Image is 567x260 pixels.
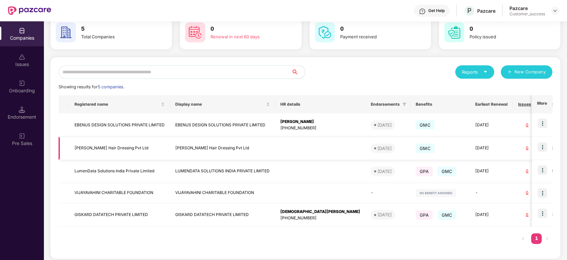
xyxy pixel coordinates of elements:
div: Payment received [340,33,412,40]
div: [PHONE_NUMBER] [280,215,360,221]
img: New Pazcare Logo [8,6,51,15]
div: [PERSON_NAME] [280,119,360,125]
button: right [542,233,552,244]
td: - [470,183,513,203]
li: Previous Page [518,233,528,244]
div: 0 [518,122,536,128]
span: filter [402,102,406,106]
h3: 0 [340,25,412,33]
th: Benefits [410,95,470,113]
a: 1 [531,233,542,243]
th: Earliest Renewal [470,95,513,113]
img: svg+xml;base64,PHN2ZyB3aWR0aD0iMjAiIGhlaWdodD0iMjAiIHZpZXdCb3g9IjAgMCAyMCAyMCIgZmlsbD0ibm9uZSIgeG... [19,133,25,139]
h3: 0 [470,25,542,33]
div: Pazcare [509,5,545,11]
div: Policy issued [470,33,542,40]
td: LumenData Solutions India Private Limited [69,160,170,183]
button: search [291,65,305,79]
button: left [518,233,528,244]
td: [PERSON_NAME] Hair Dressing Pvt Ltd [69,137,170,160]
h3: 0 [211,25,283,33]
div: Total Companies [81,33,153,40]
span: New Company [514,69,546,75]
div: 0 [518,212,536,218]
span: filter [401,100,408,108]
div: Pazcare [477,8,496,14]
img: svg+xml;base64,PHN2ZyB3aWR0aD0iMjAiIGhlaWdodD0iMjAiIHZpZXdCb3g9IjAgMCAyMCAyMCIgZmlsbD0ibm9uZSIgeG... [19,80,25,87]
span: Display name [175,102,265,107]
img: icon [538,142,547,152]
span: right [545,237,549,241]
img: svg+xml;base64,PHN2ZyB4bWxucz0iaHR0cDovL3d3dy53My5vcmcvMjAwMC9zdmciIHdpZHRoPSI2MCIgaGVpZ2h0PSI2MC... [315,22,335,42]
span: 5 companies. [98,84,124,89]
td: [PERSON_NAME] Hair Dressing Pvt Ltd [170,137,275,160]
div: 0 [518,145,536,151]
td: - [365,183,410,203]
span: P [467,7,472,15]
span: GPA [416,167,433,176]
div: [PHONE_NUMBER] [280,125,360,131]
span: caret-down [483,70,488,74]
div: [DATE] [377,211,392,218]
td: [DATE] [470,203,513,227]
img: svg+xml;base64,PHN2ZyB4bWxucz0iaHR0cDovL3d3dy53My5vcmcvMjAwMC9zdmciIHdpZHRoPSI2MCIgaGVpZ2h0PSI2MC... [56,22,76,42]
img: icon [538,165,547,175]
span: Showing results for [59,84,124,89]
td: [DATE] [470,113,513,137]
img: svg+xml;base64,PHN2ZyBpZD0iRHJvcGRvd24tMzJ4MzIiIHhtbG5zPSJodHRwOi8vd3d3LnczLm9yZy8yMDAwL3N2ZyIgd2... [552,8,558,13]
td: VIJAYAVAHINI CHARITABLE FOUNDATION [170,183,275,203]
img: icon [538,209,547,218]
span: search [291,69,305,75]
div: Renewal in next 60 days [211,33,283,40]
div: [DATE] [377,168,392,175]
td: LUMENDATA SOLUTIONS INDIA PRIVATE LIMITED [170,160,275,183]
span: left [521,237,525,241]
span: GPA [416,210,433,220]
span: plus [507,70,512,75]
button: plusNew Company [501,65,552,79]
td: [DATE] [470,137,513,160]
th: Display name [170,95,275,113]
th: HR details [275,95,365,113]
span: GMC [438,210,457,220]
img: svg+xml;base64,PHN2ZyB4bWxucz0iaHR0cDovL3d3dy53My5vcmcvMjAwMC9zdmciIHdpZHRoPSI2MCIgaGVpZ2h0PSI2MC... [185,22,205,42]
div: Customer_success [509,11,545,17]
img: svg+xml;base64,PHN2ZyBpZD0iSXNzdWVzX2Rpc2FibGVkIiB4bWxucz0iaHR0cDovL3d3dy53My5vcmcvMjAwMC9zdmciIH... [19,54,25,60]
div: 0 [518,168,536,174]
img: svg+xml;base64,PHN2ZyB4bWxucz0iaHR0cDovL3d3dy53My5vcmcvMjAwMC9zdmciIHdpZHRoPSI2MCIgaGVpZ2h0PSI2MC... [444,22,464,42]
td: VIJAYAVAHINI CHARITABLE FOUNDATION [69,183,170,203]
span: GMC [416,120,435,130]
td: [DATE] [470,160,513,183]
span: Issues [518,102,531,107]
div: [DATE] [377,145,392,152]
img: svg+xml;base64,PHN2ZyBpZD0iQ29tcGFuaWVzIiB4bWxucz0iaHR0cDovL3d3dy53My5vcmcvMjAwMC9zdmciIHdpZHRoPS... [19,27,25,34]
td: EBENUS DESIGN SOLUTIONS PRIVATE LIMITED [69,113,170,137]
span: GMC [438,167,457,176]
div: 0 [518,190,536,196]
div: Get Help [428,8,445,13]
img: icon [538,119,547,128]
span: Endorsements [371,102,400,107]
div: [DATE] [377,122,392,128]
td: EBENUS DESIGN SOLUTIONS PRIVATE LIMITED [170,113,275,137]
li: Next Page [542,233,552,244]
td: GISKARD DATATECH PRIVATE LIMITED [69,203,170,227]
div: Reports [462,69,488,75]
span: GMC [416,144,435,153]
th: Issues [513,95,541,113]
img: svg+xml;base64,PHN2ZyB4bWxucz0iaHR0cDovL3d3dy53My5vcmcvMjAwMC9zdmciIHdpZHRoPSIxMjIiIGhlaWdodD0iMj... [416,189,456,197]
li: 1 [531,233,542,244]
img: svg+xml;base64,PHN2ZyB3aWR0aD0iMTQuNSIgaGVpZ2h0PSIxNC41IiB2aWV3Qm94PSIwIDAgMTYgMTYiIGZpbGw9Im5vbm... [19,106,25,113]
div: [DEMOGRAPHIC_DATA][PERSON_NAME] [280,209,360,215]
h3: 5 [81,25,153,33]
td: GISKARD DATATECH PRIVATE LIMITED [170,203,275,227]
img: svg+xml;base64,PHN2ZyBpZD0iSGVscC0zMngzMiIgeG1sbnM9Imh0dHA6Ly93d3cudzMub3JnLzIwMDAvc3ZnIiB3aWR0aD... [419,8,426,15]
span: Registered name [74,102,160,107]
img: icon [538,188,547,198]
th: More [532,95,552,113]
th: Registered name [69,95,170,113]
